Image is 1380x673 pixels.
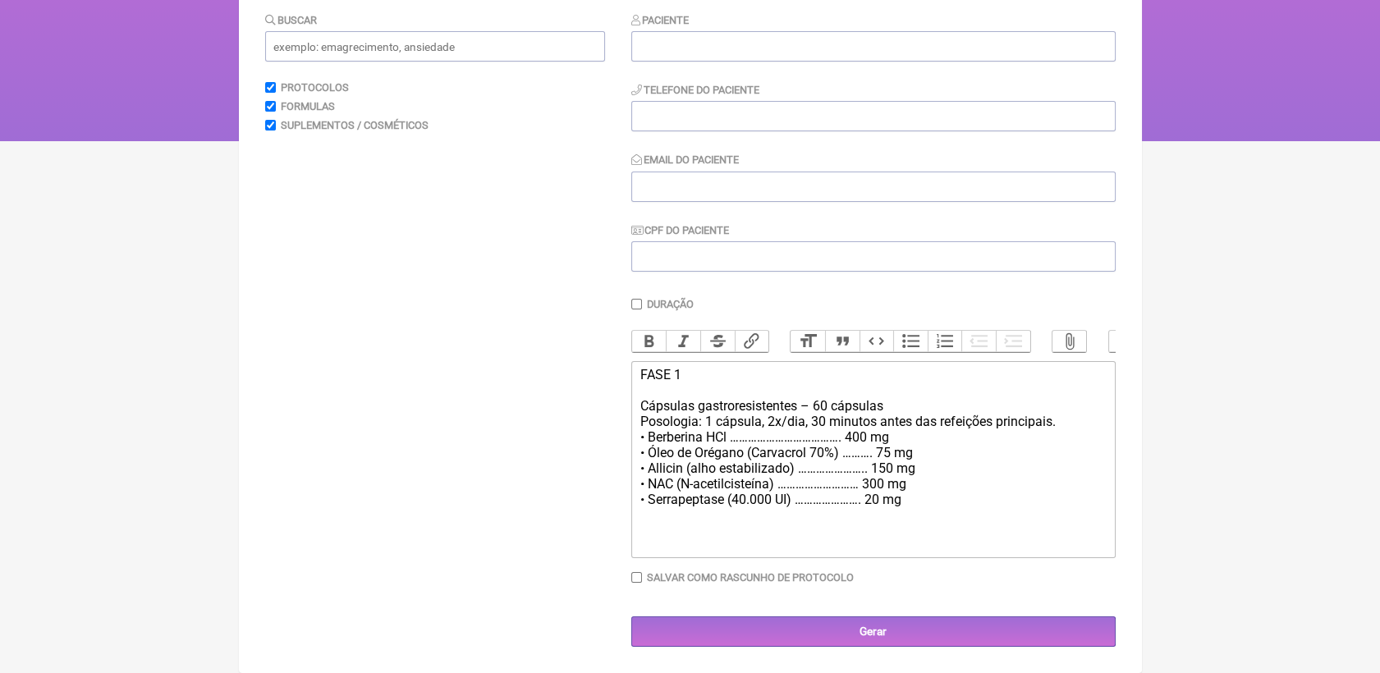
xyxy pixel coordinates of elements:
[961,331,996,352] button: Decrease Level
[700,331,735,352] button: Strikethrough
[631,14,690,26] label: Paciente
[666,331,700,352] button: Italic
[825,331,860,352] button: Quote
[647,571,854,584] label: Salvar como rascunho de Protocolo
[631,616,1116,647] input: Gerar
[265,31,605,62] input: exemplo: emagrecimento, ansiedade
[996,331,1030,352] button: Increase Level
[928,331,962,352] button: Numbers
[632,331,667,352] button: Bold
[631,224,730,236] label: CPF do Paciente
[860,331,894,352] button: Code
[631,153,740,166] label: Email do Paciente
[631,84,760,96] label: Telefone do Paciente
[735,331,769,352] button: Link
[647,298,694,310] label: Duração
[791,331,825,352] button: Heading
[281,81,349,94] label: Protocolos
[893,331,928,352] button: Bullets
[281,119,429,131] label: Suplementos / Cosméticos
[640,367,1106,507] div: FASE 1 Cápsulas gastroresistentes – 60 cápsulas Posologia: 1 cápsula, 2x/dia, 30 minutos antes da...
[1052,331,1087,352] button: Attach Files
[1109,331,1144,352] button: Undo
[265,14,318,26] label: Buscar
[281,100,335,112] label: Formulas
